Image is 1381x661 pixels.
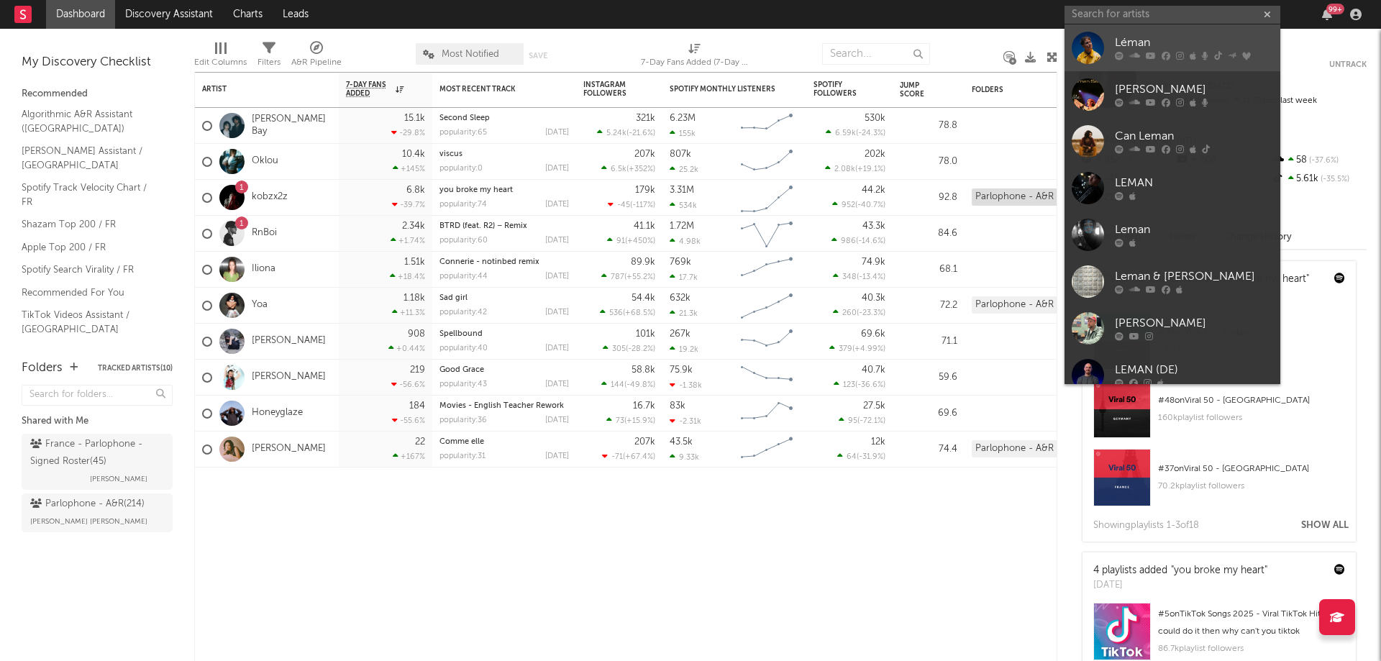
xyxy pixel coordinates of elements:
div: -1.38k [670,380,702,390]
span: +67.4 % [625,453,653,461]
a: Sad girl [439,294,468,302]
div: A&R Pipeline [291,54,342,71]
a: France - Parlophone - Signed Roster(45)[PERSON_NAME] [22,434,173,490]
div: ( ) [607,236,655,245]
div: France - Parlophone - Signed Roster ( 45 ) [30,436,160,470]
div: Leman & [PERSON_NAME] [1115,268,1273,286]
div: 207k [634,150,655,159]
div: +11.3 % [392,308,425,317]
a: Iliona [252,263,275,275]
div: 7-Day Fans Added (7-Day Fans Added) [641,36,749,78]
span: -28.2 % [628,345,653,353]
div: Spotify Followers [813,81,864,98]
a: [PERSON_NAME] [1065,305,1280,352]
a: Leman [1065,211,1280,258]
div: Leman [1115,222,1273,239]
div: Sad girl [439,294,569,302]
a: Apple Top 200 / FR [22,240,158,255]
div: 84.6 [900,225,957,242]
div: [PERSON_NAME] [1115,81,1273,99]
div: Connerie - notinbed remix [439,258,569,266]
div: 71.1 [900,333,957,350]
div: 6.8k [406,186,425,195]
a: you broke my heart [439,186,513,194]
span: -21.6 % [629,129,653,137]
div: viscus [439,150,569,158]
svg: Chart title [734,252,799,288]
div: Folders [972,86,1080,94]
div: 27.5k [863,401,885,411]
span: [PERSON_NAME] [PERSON_NAME] [30,513,147,530]
a: TikTok Videos Assistant / [GEOGRAPHIC_DATA] [22,307,158,337]
div: ( ) [597,128,655,137]
div: Edit Columns [194,54,247,71]
div: 44.2k [862,186,885,195]
a: Honeyglaze [252,407,303,419]
div: ( ) [831,236,885,245]
a: LEMAN [1065,165,1280,211]
div: [DATE] [545,129,569,137]
div: 908 [408,329,425,339]
div: ( ) [826,128,885,137]
button: Show All [1301,521,1349,530]
div: -39.7 % [392,200,425,209]
div: 534k [670,201,697,210]
div: ( ) [833,308,885,317]
div: ( ) [834,380,885,389]
div: Shared with Me [22,413,173,430]
a: Shazam Top 200 / FR [22,216,158,232]
div: [DATE] [545,380,569,388]
div: 16.7k [633,401,655,411]
span: 379 [839,345,852,353]
a: Algorithmic A&R Assistant ([GEOGRAPHIC_DATA]) [22,106,158,136]
div: Showing playlist s 1- 3 of 18 [1093,517,1199,534]
div: 769k [670,257,691,267]
span: 536 [609,309,623,317]
div: 78.0 [900,153,957,170]
div: Edit Columns [194,36,247,78]
a: Spellbound [439,330,483,338]
div: 40.3k [862,293,885,303]
div: you broke my heart [439,186,569,194]
div: 219 [410,365,425,375]
a: Oklou [252,155,278,168]
span: -40.7 % [857,201,883,209]
div: 19.2k [670,345,698,354]
div: -55.6 % [392,416,425,425]
div: 9.33k [670,452,699,462]
span: -45 [617,201,630,209]
div: 179k [635,186,655,195]
span: -49.8 % [626,381,653,389]
div: Parlophone - A&R (214) [972,440,1081,457]
input: Search... [822,43,930,65]
div: popularity: 0 [439,165,483,173]
span: -23.3 % [859,309,883,317]
div: 1.72M [670,222,694,231]
div: Filters [257,54,281,71]
div: popularity: 43 [439,380,487,388]
a: [PERSON_NAME] [1065,71,1280,118]
div: 69.6 [900,405,957,422]
div: 155k [670,129,696,138]
svg: Chart title [734,144,799,180]
a: [PERSON_NAME] [252,335,326,347]
div: 202k [865,150,885,159]
span: +19.1 % [857,165,883,173]
div: 632k [670,293,690,303]
div: 160k playlist followers [1158,409,1345,427]
svg: Chart title [734,108,799,144]
input: Search for artists [1065,6,1280,24]
div: [DATE] [545,165,569,173]
span: [PERSON_NAME] [90,470,147,488]
div: ( ) [833,272,885,281]
div: popularity: 44 [439,273,488,281]
div: 2.34k [402,222,425,231]
span: 952 [842,201,855,209]
div: ( ) [825,164,885,173]
div: 807k [670,150,691,159]
div: Léman [1115,35,1273,52]
div: +1.74 % [391,236,425,245]
svg: Chart title [734,216,799,252]
div: 25.2k [670,165,698,174]
div: -2.31k [670,416,701,426]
